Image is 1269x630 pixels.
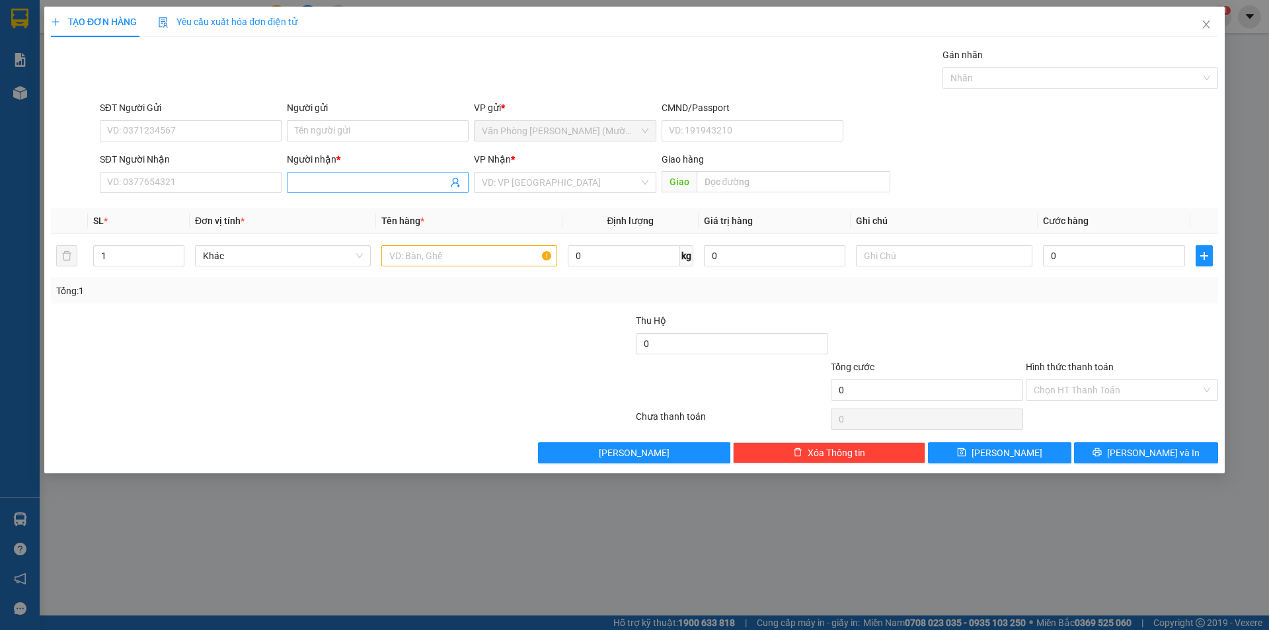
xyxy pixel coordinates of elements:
span: Định lượng [607,216,654,226]
span: save [958,448,967,458]
button: printer[PERSON_NAME] và In [1075,442,1218,463]
label: Gán nhãn [942,50,983,60]
button: Close [1188,7,1225,44]
span: user-add [451,177,461,188]
span: Khác [203,246,363,266]
span: Tên hàng [381,216,424,226]
span: printer [1093,448,1102,458]
div: CMND/Passport [662,100,843,115]
div: Chưa thanh toán [634,409,829,432]
span: plus [51,17,60,26]
span: Giao [662,171,697,192]
span: Yêu cầu xuất hóa đơn điện tử [158,17,297,27]
div: VP gửi [475,100,656,115]
img: logo.jpg [17,17,83,83]
button: plus [1196,245,1213,266]
span: close [1201,19,1211,30]
input: 0 [704,245,846,266]
div: SĐT Người Nhận [100,152,282,167]
span: Tổng cước [831,362,874,372]
div: Tổng: 1 [56,284,490,298]
span: Văn Phòng Trần Phú (Mường Thanh) [482,121,648,141]
b: BIÊN NHẬN GỬI HÀNG [85,19,127,104]
button: [PERSON_NAME] [539,442,731,463]
span: VP Nhận [475,154,512,165]
th: Ghi chú [851,208,1038,234]
span: [PERSON_NAME] và In [1107,446,1200,460]
img: logo.jpg [143,17,175,48]
span: Thu Hộ [636,315,666,326]
input: Ghi Chú [857,245,1032,266]
span: SL [93,216,104,226]
span: delete [793,448,802,458]
div: Người nhận [287,152,469,167]
img: icon [158,17,169,28]
li: (c) 2017 [111,63,182,79]
div: SĐT Người Gửi [100,100,282,115]
span: plus [1196,251,1212,261]
label: Hình thức thanh toán [1026,362,1114,372]
span: Xóa Thông tin [808,446,865,460]
input: VD: Bàn, Ghế [381,245,557,266]
b: [PERSON_NAME] [17,85,75,147]
span: Đơn vị tính [195,216,245,226]
span: TẠO ĐƠN HÀNG [51,17,137,27]
button: delete [56,245,77,266]
span: Giao hàng [662,154,704,165]
button: save[PERSON_NAME] [928,442,1071,463]
span: [PERSON_NAME] [972,446,1043,460]
span: Giá trị hàng [704,216,753,226]
span: kg [680,245,693,266]
b: [DOMAIN_NAME] [111,50,182,61]
button: deleteXóa Thông tin [734,442,926,463]
input: Dọc đường [697,171,890,192]
span: Cước hàng [1043,216,1089,226]
div: Người gửi [287,100,469,115]
span: [PERSON_NAME] [599,446,670,460]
